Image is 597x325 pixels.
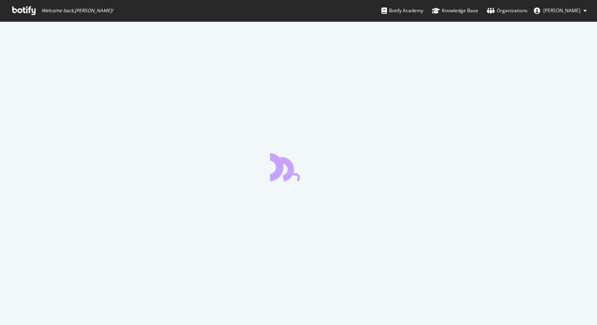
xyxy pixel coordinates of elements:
[41,8,113,14] span: Welcome back, [PERSON_NAME] !
[381,7,423,15] div: Botify Academy
[528,4,593,17] button: [PERSON_NAME]
[487,7,528,15] div: Organizations
[270,153,327,181] div: animation
[543,7,580,14] span: Robin Grattepanche
[432,7,478,15] div: Knowledge Base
